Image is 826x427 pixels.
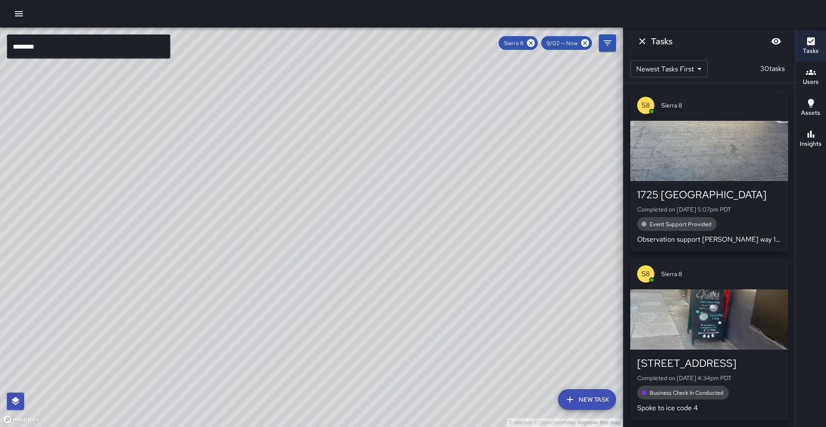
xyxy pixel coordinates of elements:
h6: Tasks [803,46,819,56]
p: 30 tasks [757,64,788,74]
h6: Assets [801,108,820,118]
p: Observation support [PERSON_NAME] way 19th [637,234,781,245]
span: 9/02 — Now [541,40,583,47]
span: Business Check In Conducted [644,389,729,396]
span: Sierra 8 [661,270,781,278]
div: 9/02 — Now [541,36,592,50]
button: Filters [599,34,616,52]
button: Dismiss [634,33,651,50]
div: 1725 [GEOGRAPHIC_DATA] [637,188,781,202]
div: Sierra 8 [499,36,538,50]
h6: Tasks [651,34,672,48]
p: Spoke to ice code 4 [637,403,781,413]
button: S8Sierra 81725 [GEOGRAPHIC_DATA]Completed on [DATE] 5:07pm PDTEvent Support ProvidedObservation s... [630,90,788,252]
p: S8 [641,269,650,279]
p: Completed on [DATE] 4:34pm PDT [637,374,781,382]
span: Sierra 8 [661,101,781,110]
span: Event Support Provided [644,221,717,228]
span: Sierra 8 [499,40,529,47]
h6: Users [803,77,819,87]
div: [STREET_ADDRESS] [637,356,781,370]
div: Newest Tasks First [630,60,708,77]
p: Completed on [DATE] 5:07pm PDT [637,205,781,214]
button: Tasks [795,31,826,62]
button: New Task [558,389,616,410]
button: Users [795,62,826,93]
button: Blur [767,33,785,50]
p: S8 [641,100,650,111]
h6: Insights [800,139,822,149]
button: Assets [795,93,826,124]
button: Insights [795,124,826,155]
button: S8Sierra 8[STREET_ADDRESS]Completed on [DATE] 4:34pm PDTBusiness Check In ConductedSpoke to ice c... [630,258,788,420]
